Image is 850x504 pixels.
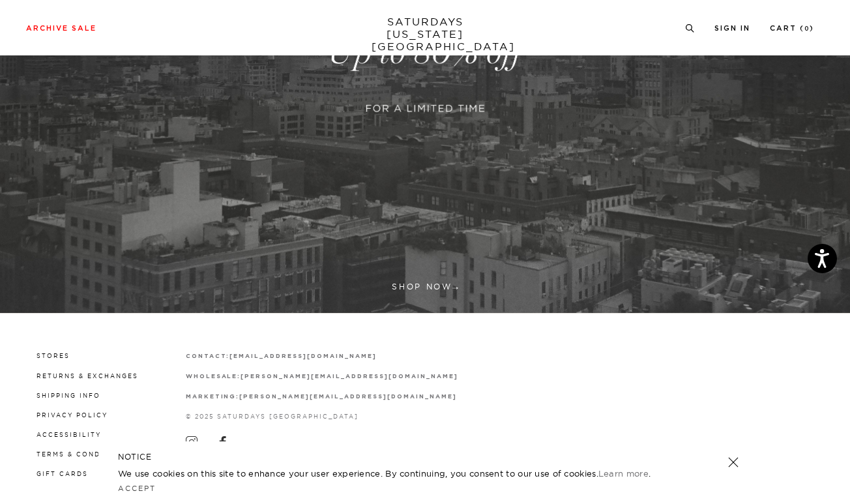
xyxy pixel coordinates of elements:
[37,352,70,359] a: Stores
[239,394,456,400] strong: [PERSON_NAME][EMAIL_ADDRESS][DOMAIN_NAME]
[37,392,100,399] a: Shipping Info
[186,353,230,359] strong: contact:
[598,468,649,479] a: Learn more
[241,374,458,379] strong: [PERSON_NAME][EMAIL_ADDRESS][DOMAIN_NAME]
[186,394,240,400] strong: marketing:
[118,484,156,493] a: Accept
[118,467,686,480] p: We use cookies on this site to enhance your user experience. By continuing, you consent to our us...
[37,431,101,438] a: Accessibility
[229,352,376,359] a: [EMAIL_ADDRESS][DOMAIN_NAME]
[37,372,138,379] a: Returns & Exchanges
[26,25,96,32] a: Archive Sale
[186,411,458,421] p: © 2025 Saturdays [GEOGRAPHIC_DATA]
[770,25,814,32] a: Cart (0)
[118,451,732,463] h5: NOTICE
[229,353,376,359] strong: [EMAIL_ADDRESS][DOMAIN_NAME]
[804,26,810,32] small: 0
[241,372,458,379] a: [PERSON_NAME][EMAIL_ADDRESS][DOMAIN_NAME]
[37,411,108,419] a: Privacy Policy
[714,25,750,32] a: Sign In
[239,393,456,400] a: [PERSON_NAME][EMAIL_ADDRESS][DOMAIN_NAME]
[37,470,88,477] a: Gift Cards
[372,16,479,53] a: SATURDAYS[US_STATE][GEOGRAPHIC_DATA]
[186,374,241,379] strong: wholesale:
[37,451,130,458] a: Terms & Conditions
